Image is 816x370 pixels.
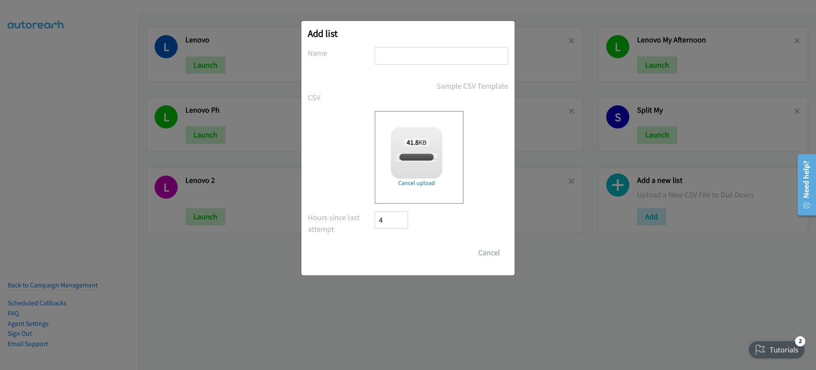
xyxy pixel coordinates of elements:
[391,179,442,188] a: Cancel upload
[308,47,375,59] label: Name
[744,333,810,364] iframe: Checklist
[396,153,441,161] span: split_3_zoom.csv
[791,151,816,219] iframe: Resource Center
[404,138,429,146] span: KB
[437,80,508,92] a: Sample CSV Template
[470,244,508,261] button: Cancel
[308,212,375,235] label: Hours since last attempt
[407,138,419,146] strong: 41.8
[308,27,508,39] h2: Add list
[308,92,375,103] label: CSV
